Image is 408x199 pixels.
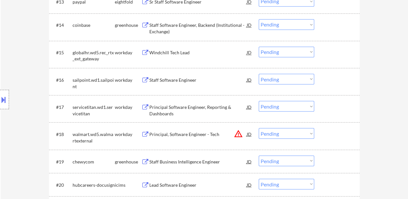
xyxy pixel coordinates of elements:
div: Staff Software Engineer, Backend (Institutional - Exchange) [149,22,247,35]
div: Principal Software Engineer, Reporting & Dashboards [149,104,247,116]
div: Windchill Tech Lead [149,49,247,56]
div: workday [115,104,141,110]
div: greenhouse [115,22,141,28]
div: workday [115,77,141,83]
div: Principal, Software Engineer - Tech [149,131,247,137]
div: workday [115,49,141,56]
button: warning_amber [234,129,243,138]
div: #20 [56,182,67,188]
div: #19 [56,158,67,165]
div: JD [246,74,253,85]
div: Lead Software Engineer [149,182,247,188]
div: JD [246,128,253,140]
div: workday [115,131,141,137]
div: Staff Software Engineer [149,77,247,83]
div: chewycom [73,158,115,165]
div: coinbase [73,22,115,28]
div: greenhouse [115,158,141,165]
div: JD [246,101,253,112]
div: Staff Business Intelligence Engineer [149,158,247,165]
div: hubcareers-docusign [73,182,115,188]
div: JD [246,47,253,58]
div: icims [115,182,141,188]
div: JD [246,19,253,31]
div: #14 [56,22,67,28]
div: JD [246,155,253,167]
div: JD [246,179,253,190]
